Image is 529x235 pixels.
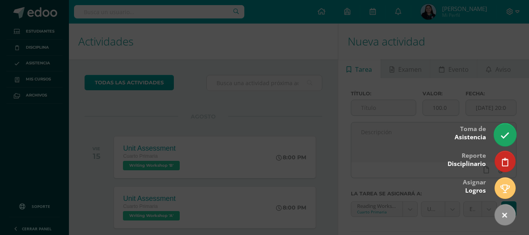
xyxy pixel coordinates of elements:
span: Logros [465,186,486,195]
div: Asignar [463,173,486,199]
div: Toma de [455,120,486,145]
div: Reporte [448,146,486,172]
span: Asistencia [455,133,486,141]
span: Disciplinario [448,160,486,168]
